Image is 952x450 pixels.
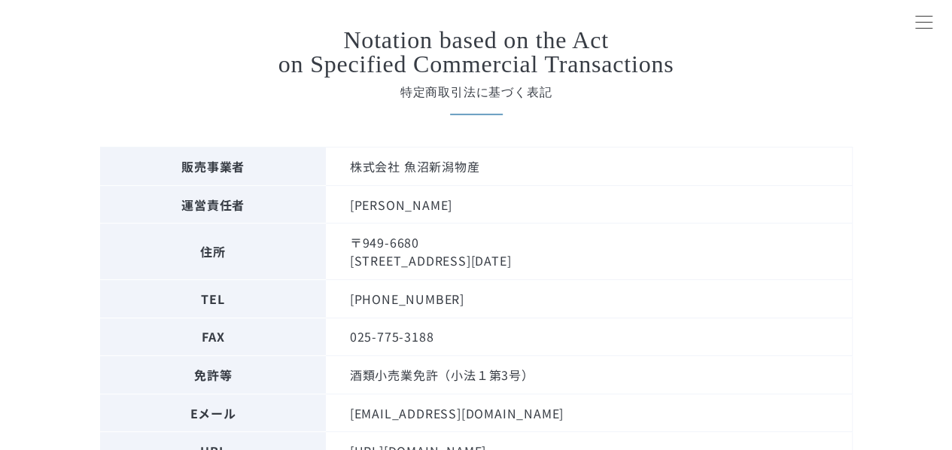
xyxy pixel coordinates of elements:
[326,185,852,223] td: [PERSON_NAME]
[326,279,852,318] td: [PHONE_NUMBER]
[326,394,852,432] td: [EMAIL_ADDRESS][DOMAIN_NAME]
[138,28,815,76] h2: Notation based on the Act on Specified Commercial Transactions
[100,185,326,223] th: 運営責任者
[100,318,326,356] th: FAX
[326,356,852,394] td: 酒類小売業免許（小法１第3号）
[326,223,852,280] td: 〒949-6680 [STREET_ADDRESS][DATE]
[100,147,326,186] th: 販売事業者
[326,147,852,186] td: 株式会社 魚沼新潟物産
[326,318,852,356] td: 025-775-3188
[100,394,326,432] th: Eメール
[100,223,326,280] th: 住所
[138,84,815,102] span: 特定商取引法に基づく表記
[100,279,326,318] th: TEL
[100,356,326,394] th: 免許等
